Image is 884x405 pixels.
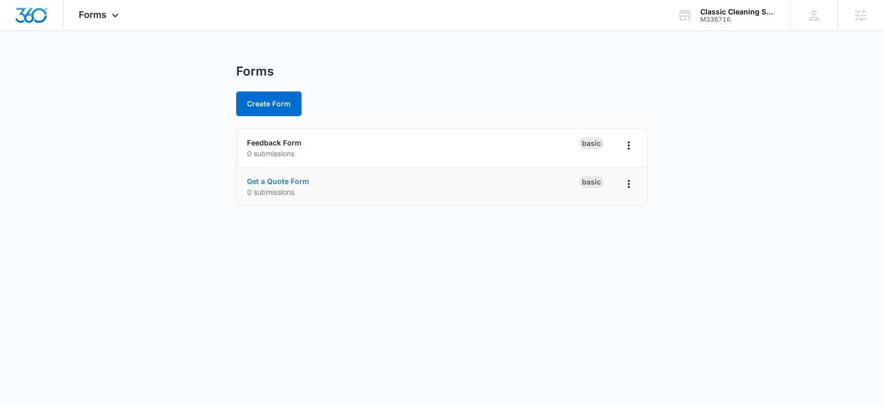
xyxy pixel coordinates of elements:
[247,187,579,197] p: 0 submissions
[236,91,302,116] button: Create Form
[700,8,775,16] div: account name
[579,176,604,188] div: Basic
[247,148,579,159] p: 0 submissions
[236,64,274,79] h1: Forms
[621,137,637,154] button: Overflow Menu
[579,137,604,150] div: Basic
[247,138,302,147] a: Feedback Form
[247,177,309,186] a: Get a Quote Form
[621,176,637,192] button: Overflow Menu
[79,9,107,20] span: Forms
[700,16,775,23] div: account id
